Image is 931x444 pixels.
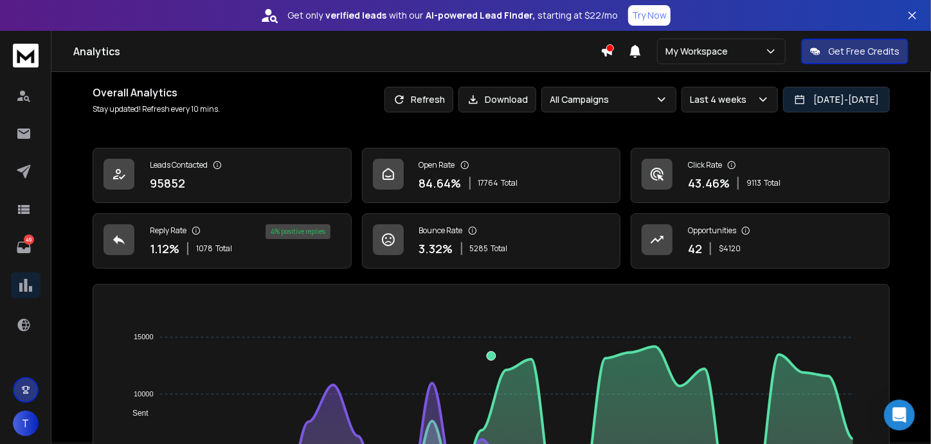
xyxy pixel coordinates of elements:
[550,93,614,106] p: All Campaigns
[719,244,741,254] p: $ 4120
[362,148,621,203] a: Open Rate84.64%17764Total
[93,213,352,269] a: Reply Rate1.12%1078Total4% positive replies
[502,178,518,188] span: Total
[688,240,702,258] p: 42
[688,160,722,170] p: Click Rate
[419,240,453,258] p: 3.32 %
[631,213,890,269] a: Opportunities42$4120
[746,178,761,188] span: 9113
[134,390,154,398] tspan: 10000
[828,45,899,58] p: Get Free Credits
[426,9,535,22] strong: AI-powered Lead Finder,
[123,409,149,418] span: Sent
[631,148,890,203] a: Click Rate43.46%9113Total
[665,45,733,58] p: My Workspace
[93,85,220,100] h1: Overall Analytics
[411,93,445,106] p: Refresh
[783,87,890,112] button: [DATE]-[DATE]
[134,333,154,341] tspan: 15000
[764,178,781,188] span: Total
[801,39,908,64] button: Get Free Credits
[150,226,186,236] p: Reply Rate
[150,160,208,170] p: Leads Contacted
[470,244,489,254] span: 5285
[150,174,185,192] p: 95852
[478,178,499,188] span: 17764
[266,224,330,239] div: 4 % positive replies
[419,160,455,170] p: Open Rate
[215,244,232,254] span: Total
[458,87,536,112] button: Download
[93,148,352,203] a: Leads Contacted95852
[688,226,736,236] p: Opportunities
[196,244,213,254] span: 1078
[485,93,528,106] p: Download
[884,400,915,431] div: Open Intercom Messenger
[11,235,37,260] a: 49
[419,174,462,192] p: 84.64 %
[13,411,39,436] button: T
[690,93,752,106] p: Last 4 weeks
[688,174,730,192] p: 43.46 %
[24,235,34,245] p: 49
[632,9,667,22] p: Try Now
[150,240,179,258] p: 1.12 %
[93,104,220,114] p: Stay updated! Refresh every 10 mins.
[628,5,671,26] button: Try Now
[287,9,618,22] p: Get only with our starting at $22/mo
[325,9,386,22] strong: verified leads
[419,226,463,236] p: Bounce Rate
[384,87,453,112] button: Refresh
[13,44,39,67] img: logo
[362,213,621,269] a: Bounce Rate3.32%5285Total
[491,244,508,254] span: Total
[73,44,601,59] h1: Analytics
